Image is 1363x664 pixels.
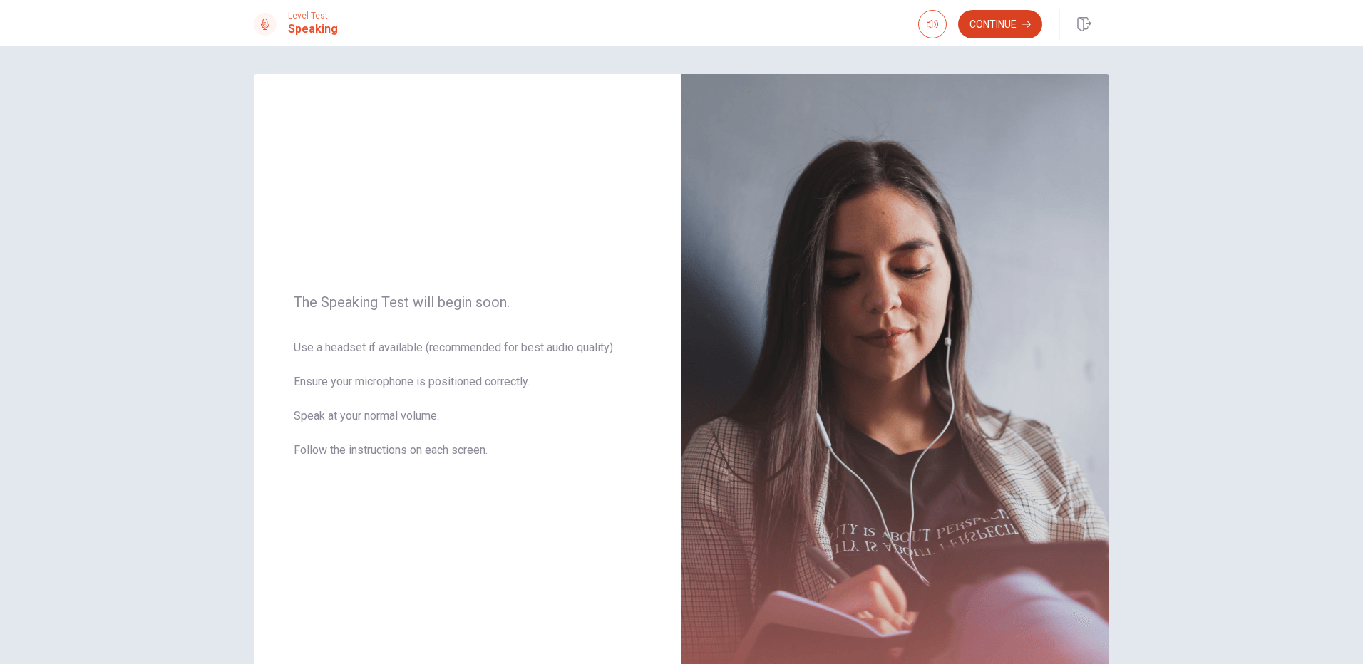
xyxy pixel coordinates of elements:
[288,21,338,38] h1: Speaking
[294,294,642,311] span: The Speaking Test will begin soon.
[288,11,338,21] span: Level Test
[958,10,1042,38] button: Continue
[294,339,642,476] span: Use a headset if available (recommended for best audio quality). Ensure your microphone is positi...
